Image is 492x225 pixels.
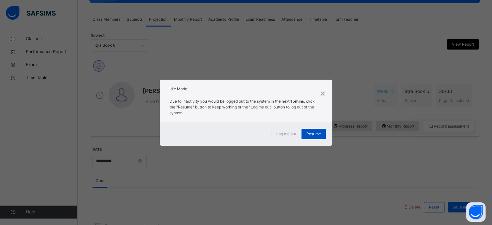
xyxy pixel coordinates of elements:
[169,86,322,92] h2: Idle Mode
[290,99,304,104] strong: 15mins
[276,131,296,137] span: Log me out
[169,98,322,116] p: Due to inactivity you would be logged out to the system in the next , click the "Resume" button t...
[320,86,326,100] div: ×
[466,202,486,222] button: Open asap
[306,131,321,137] span: Resume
